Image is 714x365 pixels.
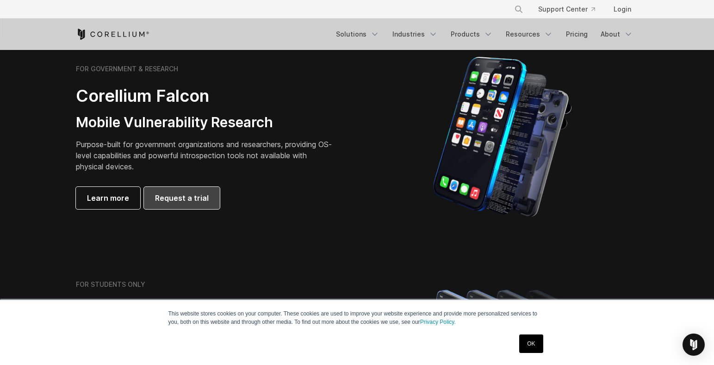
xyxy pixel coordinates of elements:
[503,1,639,18] div: Navigation Menu
[595,26,639,43] a: About
[155,192,209,204] span: Request a trial
[560,26,593,43] a: Pricing
[500,26,559,43] a: Resources
[87,192,129,204] span: Learn more
[683,334,705,356] div: Open Intercom Messenger
[387,26,443,43] a: Industries
[606,1,639,18] a: Login
[76,187,140,209] a: Learn more
[168,309,546,326] p: This website stores cookies on your computer. These cookies are used to improve your website expe...
[76,139,335,172] p: Purpose-built for government organizations and researchers, providing OS-level capabilities and p...
[420,319,456,325] a: Privacy Policy.
[433,56,572,218] img: iPhone model separated into the mechanics used to build the physical device.
[76,86,335,106] h2: Corellium Falcon
[510,1,527,18] button: Search
[330,26,385,43] a: Solutions
[531,1,602,18] a: Support Center
[76,280,145,289] h6: FOR STUDENTS ONLY
[144,187,220,209] a: Request a trial
[76,29,149,40] a: Corellium Home
[445,26,498,43] a: Products
[76,65,178,73] h6: FOR GOVERNMENT & RESEARCH
[76,114,335,131] h3: Mobile Vulnerability Research
[330,26,639,43] div: Navigation Menu
[519,334,543,353] a: OK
